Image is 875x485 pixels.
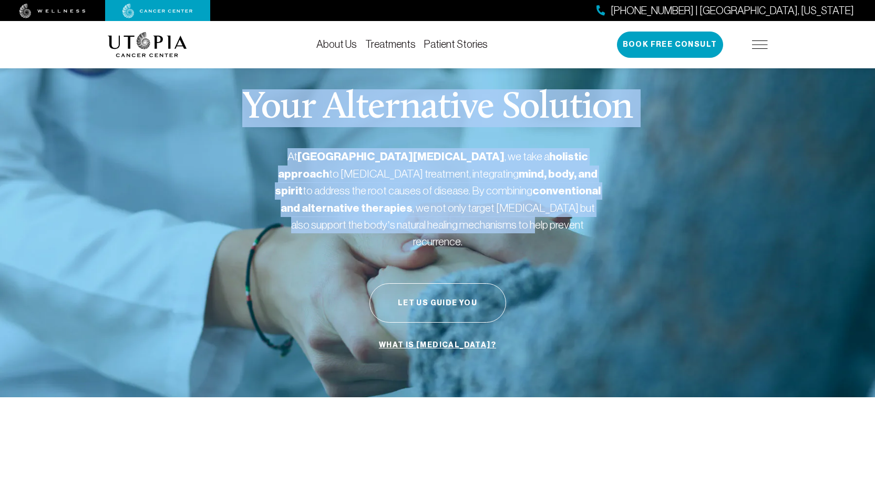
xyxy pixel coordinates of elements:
a: Treatments [365,38,416,50]
p: At , we take a to [MEDICAL_DATA] treatment, integrating to address the root causes of disease. By... [275,148,601,250]
a: Patient Stories [424,38,488,50]
img: logo [108,32,187,57]
a: About Us [316,38,357,50]
button: Book Free Consult [617,32,723,58]
p: Your Alternative Solution [242,89,633,127]
strong: conventional and alternative therapies [281,184,601,215]
button: Let Us Guide You [369,283,506,323]
img: icon-hamburger [752,40,768,49]
img: wellness [19,4,86,18]
a: What is [MEDICAL_DATA]? [376,335,499,355]
strong: holistic approach [278,150,588,181]
span: [PHONE_NUMBER] | [GEOGRAPHIC_DATA], [US_STATE] [611,3,854,18]
a: [PHONE_NUMBER] | [GEOGRAPHIC_DATA], [US_STATE] [596,3,854,18]
strong: [GEOGRAPHIC_DATA][MEDICAL_DATA] [297,150,505,163]
img: cancer center [122,4,193,18]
